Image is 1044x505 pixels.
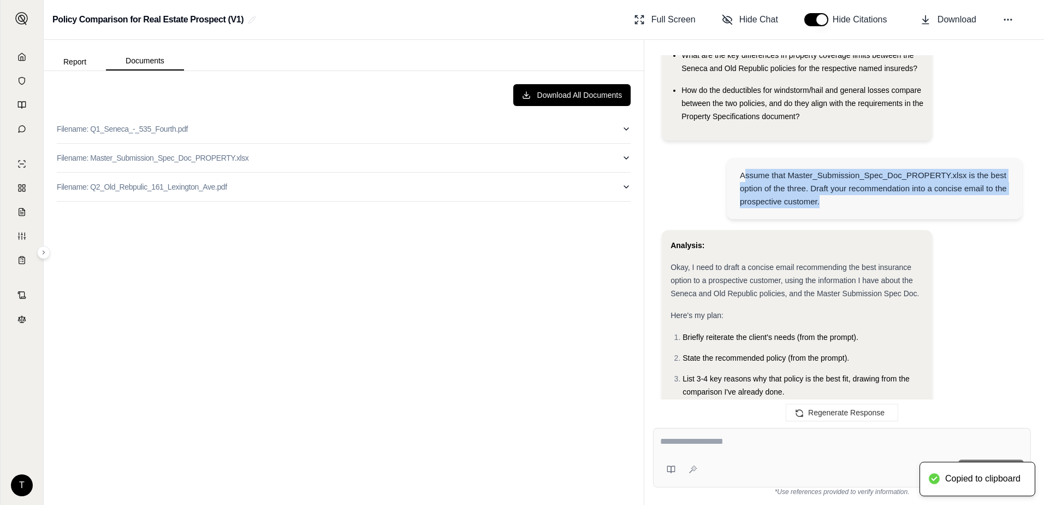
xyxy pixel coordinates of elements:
[106,52,184,71] button: Documents
[57,152,248,163] p: Filename: Master_Submission_Spec_Doc_PROPERTY.xlsx
[57,144,631,172] button: Filename: Master_Submission_Spec_Doc_PROPERTY.xlsx
[671,241,704,250] strong: Analysis:
[808,408,885,417] span: Regenerate Response
[7,284,37,306] a: Contract Analysis
[958,460,1024,479] button: Ask
[739,13,778,26] span: Hide Chat
[7,308,37,330] a: Legal Search Engine
[671,311,723,320] span: Here's my plan:
[681,86,923,121] span: How do the deductibles for windstorm/hail and general losses compare between the two policies, an...
[833,13,894,26] span: Hide Citations
[938,13,976,26] span: Download
[513,84,631,106] button: Download All Documents
[740,169,1009,208] div: Assume that Master_Submission_Spec_Doc_PROPERTY.xlsx is the best option of the three. Draft your ...
[57,173,631,201] button: Filename: Q2_Old_Rebpulic_161_Lexington_Ave.pdf
[916,9,981,31] button: Download
[786,404,898,421] button: Regenerate Response
[44,53,106,71] button: Report
[630,9,700,31] button: Full Screen
[7,153,37,175] a: Single Policy
[7,177,37,199] a: Policy Comparisons
[15,12,28,25] img: Expand sidebar
[653,488,1031,496] div: *Use references provided to verify information.
[7,46,37,68] a: Home
[52,10,244,30] h2: Policy Comparison for Real Estate Prospect (V1)
[671,263,919,298] span: Okay, I need to draft a concise email recommending the best insurance option to a prospective cus...
[717,9,782,31] button: Hide Chat
[11,8,33,30] button: Expand sidebar
[57,181,227,192] p: Filename: Q2_Old_Rebpulic_161_Lexington_Ave.pdf
[651,13,696,26] span: Full Screen
[37,246,50,259] button: Expand sidebar
[683,354,849,362] span: State the recommended policy (from the prompt).
[7,249,37,271] a: Coverage Table
[7,201,37,223] a: Claim Coverage
[7,118,37,140] a: Chat
[11,474,33,496] div: T
[945,473,1021,485] div: Copied to clipboard
[683,374,910,396] span: List 3-4 key reasons why that policy is the best fit, drawing from the comparison I've already done.
[7,70,37,92] a: Documents Vault
[683,333,858,342] span: Briefly reiterate the client's needs (from the prompt).
[57,124,188,134] p: Filename: Q1_Seneca_-_535_Fourth.pdf
[57,115,631,143] button: Filename: Q1_Seneca_-_535_Fourth.pdf
[7,225,37,247] a: Custom Report
[7,94,37,116] a: Prompt Library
